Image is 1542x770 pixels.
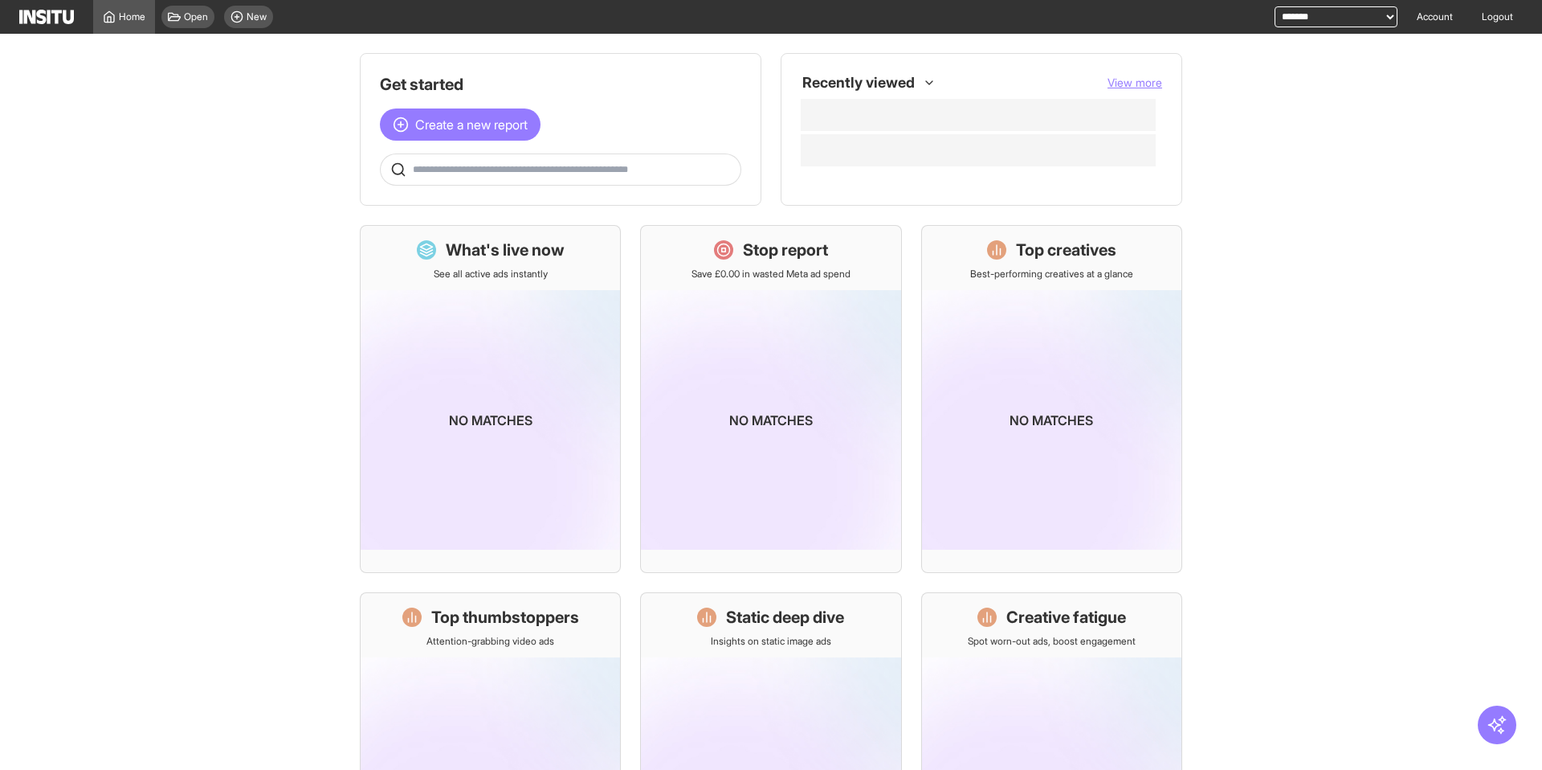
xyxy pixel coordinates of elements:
p: Best-performing creatives at a glance [970,268,1133,281]
p: Insights on static image ads [711,635,831,648]
p: Save £0.00 in wasted Meta ad spend [691,268,851,281]
h1: Stop report [743,239,828,261]
h1: What's live now [446,239,565,261]
p: No matches [1010,411,1093,430]
button: View more [1108,75,1162,91]
span: Open [184,10,208,23]
p: See all active ads instantly [434,268,548,281]
p: No matches [449,411,532,430]
img: coming-soon-gradient_kfitwp.png [641,290,900,550]
p: No matches [729,411,813,430]
button: Create a new report [380,109,541,141]
span: View more [1108,76,1162,89]
a: Stop reportSave £0.00 in wasted Meta ad spendNo matches [640,225,901,573]
span: Home [119,10,145,23]
span: Create a new report [415,115,528,134]
img: coming-soon-gradient_kfitwp.png [361,290,620,550]
a: Top creativesBest-performing creatives at a glanceNo matches [921,225,1182,573]
img: coming-soon-gradient_kfitwp.png [922,290,1181,550]
h1: Static deep dive [726,606,844,629]
h1: Top creatives [1016,239,1116,261]
h1: Get started [380,73,741,96]
span: New [247,10,267,23]
p: Attention-grabbing video ads [426,635,554,648]
h1: Top thumbstoppers [431,606,579,629]
a: What's live nowSee all active ads instantlyNo matches [360,225,621,573]
img: Logo [19,10,74,24]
